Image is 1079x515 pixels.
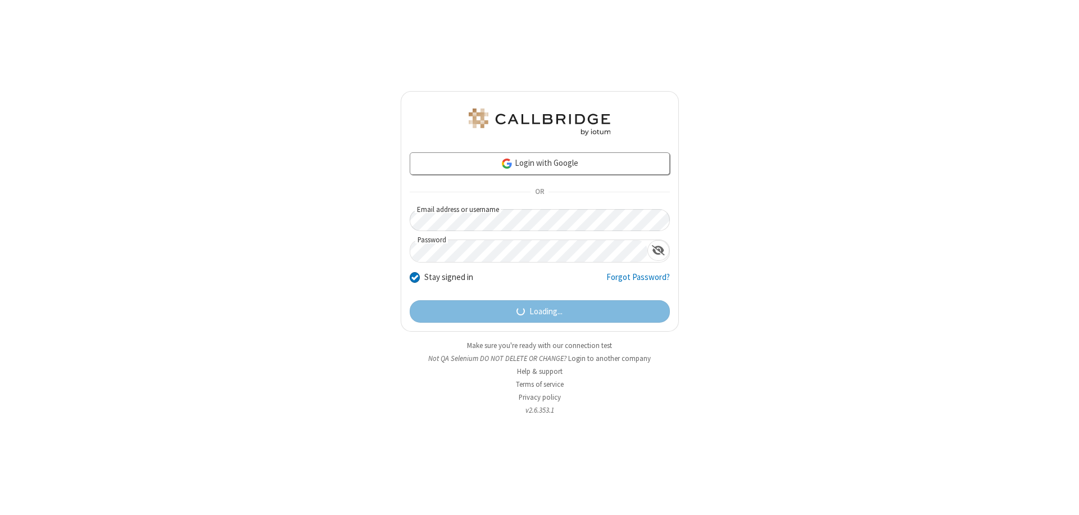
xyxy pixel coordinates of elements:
input: Email address or username [410,209,670,231]
a: Privacy policy [519,392,561,402]
span: Loading... [529,305,563,318]
label: Stay signed in [424,271,473,284]
li: v2.6.353.1 [401,405,679,415]
a: Forgot Password? [606,271,670,292]
li: Not QA Selenium DO NOT DELETE OR CHANGE? [401,353,679,364]
a: Terms of service [516,380,564,389]
span: OR [531,184,548,200]
a: Help & support [517,367,563,376]
a: Make sure you're ready with our connection test [467,341,612,350]
a: Login with Google [410,152,670,175]
input: Password [410,240,647,262]
div: Show password [647,240,669,261]
button: Login to another company [568,353,651,364]
iframe: Chat [1051,486,1071,507]
img: QA Selenium DO NOT DELETE OR CHANGE [466,109,613,135]
img: google-icon.png [501,157,513,170]
button: Loading... [410,300,670,323]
